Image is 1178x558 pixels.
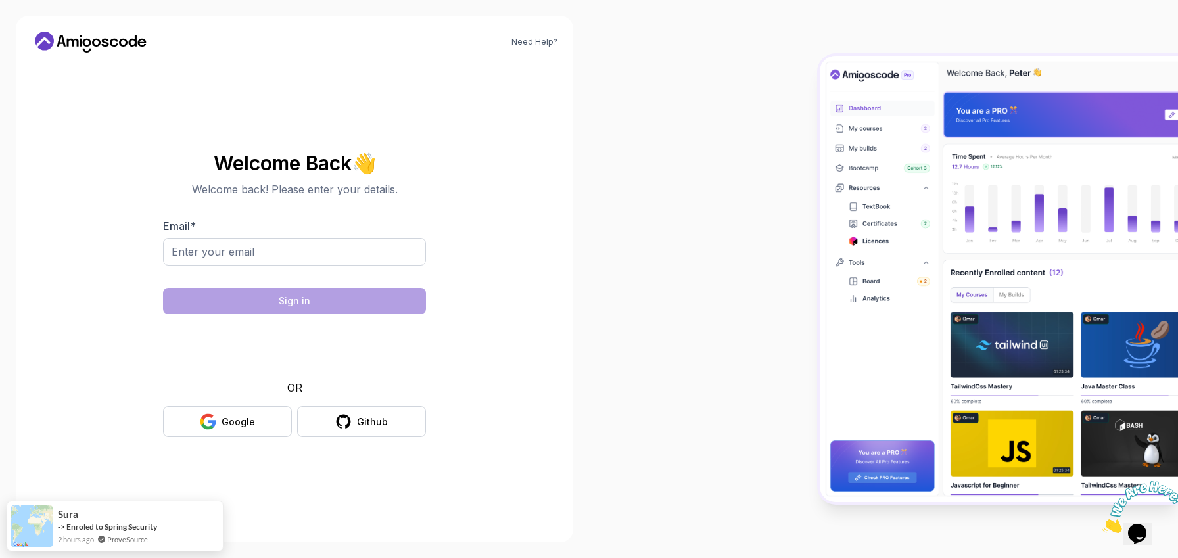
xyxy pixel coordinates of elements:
[163,406,292,437] button: Google
[1096,476,1178,538] iframe: chat widget
[58,534,94,545] span: 2 hours ago
[163,238,426,266] input: Enter your email
[163,220,196,233] label: Email *
[820,56,1178,502] img: Amigoscode Dashboard
[5,5,87,57] img: Chat attention grabber
[66,522,157,532] a: Enroled to Spring Security
[58,509,78,520] span: Sura
[163,152,426,174] h2: Welcome Back
[163,181,426,197] p: Welcome back! Please enter your details.
[279,294,310,308] div: Sign in
[58,522,65,532] span: ->
[163,288,426,314] button: Sign in
[11,505,53,547] img: provesource social proof notification image
[32,32,150,53] a: Home link
[511,37,557,47] a: Need Help?
[297,406,426,437] button: Github
[195,322,394,372] iframe: Widget containing checkbox for hCaptcha security challenge
[222,415,255,429] div: Google
[287,380,302,396] p: OR
[107,534,148,545] a: ProveSource
[351,152,375,174] span: 👋
[357,415,388,429] div: Github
